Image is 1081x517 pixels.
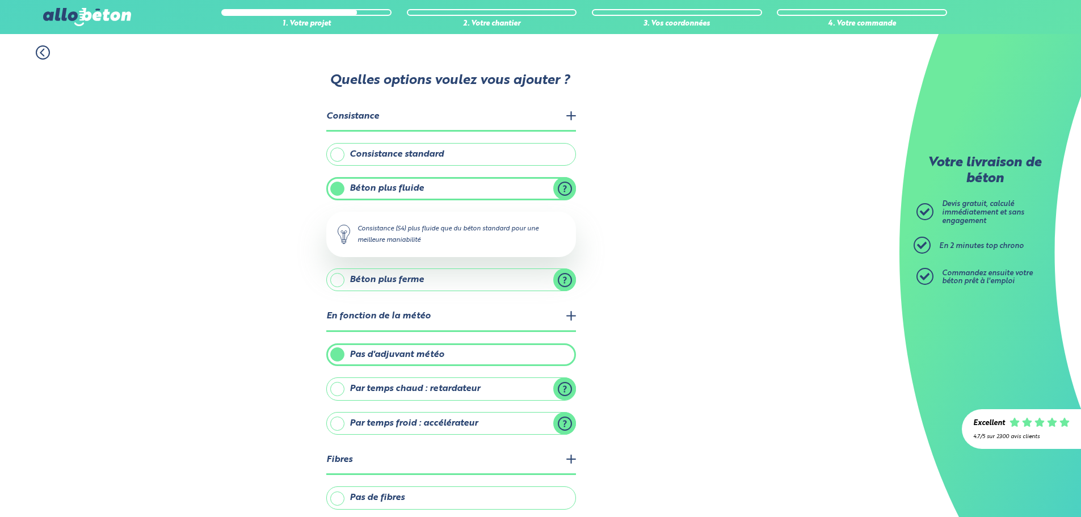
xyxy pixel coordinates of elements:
[326,302,576,331] legend: En fonction de la météo
[325,73,575,89] p: Quelles options voulez vous ajouter ?
[980,473,1069,505] iframe: Help widget launcher
[326,446,576,475] legend: Fibres
[326,143,576,166] label: Consistance standard
[326,177,576,200] label: Béton plus fluide
[592,20,762,28] div: 3. Vos coordonnées
[326,103,576,132] legend: Consistance
[777,20,947,28] div: 4. Votre commande
[43,8,131,26] img: allobéton
[221,20,392,28] div: 1. Votre projet
[326,412,576,435] label: Par temps froid : accélérateur
[326,377,576,400] label: Par temps chaud : retardateur
[407,20,577,28] div: 2. Votre chantier
[326,486,576,509] label: Pas de fibres
[326,268,576,291] label: Béton plus ferme
[326,343,576,366] label: Pas d'adjuvant météo
[326,212,576,257] div: Consistance (S4) plus fluide que du béton standard pour une meilleure maniabilité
